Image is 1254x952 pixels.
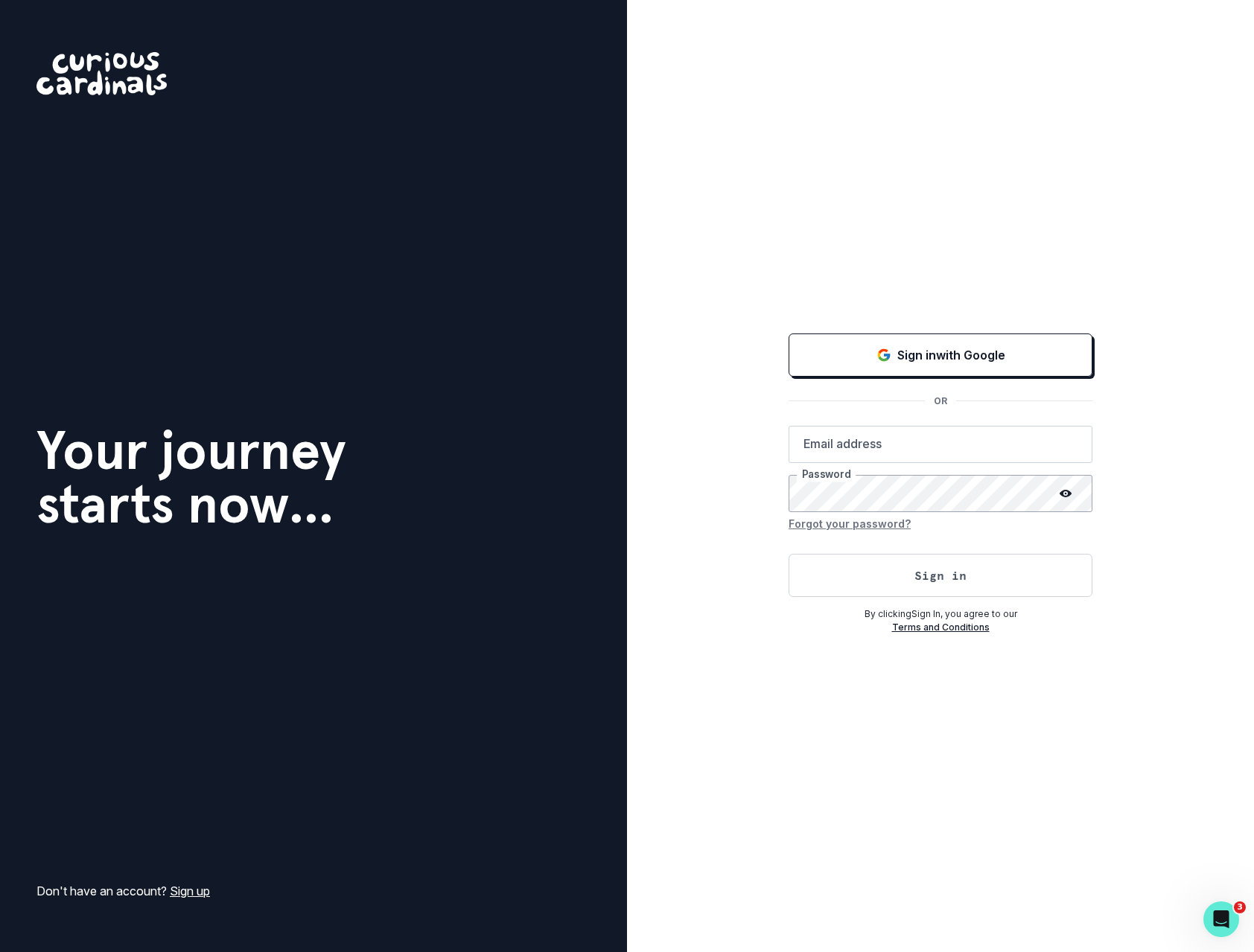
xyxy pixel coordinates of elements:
p: Don't have an account? [36,882,210,900]
iframe: Intercom live chat [1203,901,1239,937]
a: Terms and Conditions [892,622,990,633]
img: Curious Cardinals Logo [36,52,167,95]
h1: Your journey starts now... [36,424,346,531]
a: Sign up [170,884,210,898]
p: OR [925,394,956,408]
p: Sign in with Google [897,346,1005,364]
span: 3 [1234,901,1246,913]
button: Forgot your password? [789,512,911,536]
button: Sign in [789,554,1092,597]
button: Sign in with Google (GSuite) [789,333,1092,377]
p: By clicking Sign In , you agree to our [789,607,1092,621]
